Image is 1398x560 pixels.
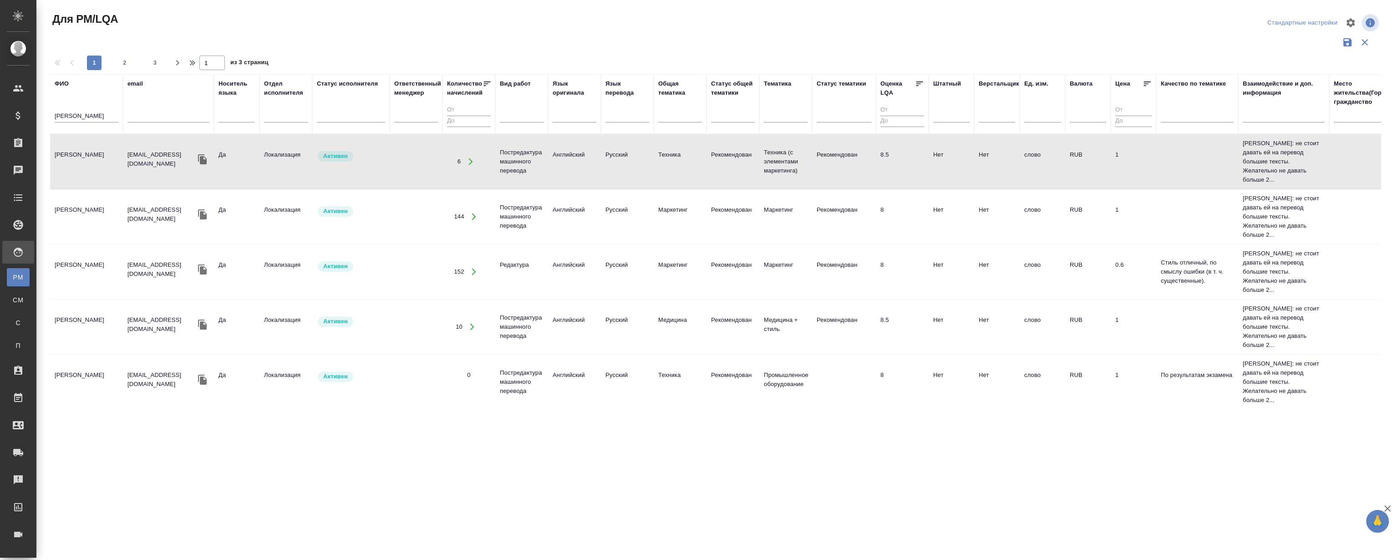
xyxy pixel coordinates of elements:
[259,366,312,398] td: Локализация
[447,105,491,116] input: От
[601,366,654,398] td: Русский
[259,146,312,178] td: Локализация
[214,256,259,288] td: Да
[1115,79,1130,88] div: Цена
[461,153,480,171] button: Открыть работы
[55,79,69,88] div: ФИО
[495,143,548,180] td: Постредактура машинного перевода
[1161,371,1234,380] p: По результатам экзамена
[317,316,385,328] div: Рядовой исполнитель: назначай с учетом рейтинга
[127,316,196,334] p: [EMAIL_ADDRESS][DOMAIN_NAME]
[259,311,312,343] td: Локализация
[50,201,123,233] td: [PERSON_NAME]
[759,311,812,343] td: Медицина + стиль
[601,201,654,233] td: Русский
[1115,116,1152,127] input: До
[654,256,707,288] td: Маркетинг
[548,311,601,343] td: Английский
[812,311,876,343] td: Рекомендован
[1243,194,1325,239] p: [PERSON_NAME]: не стоит давать ей на перевод большие тексты. Желательно не давать больше 2...
[1020,366,1065,398] td: слово
[196,208,209,221] button: Скопировать
[929,366,974,398] td: Нет
[974,256,1020,288] td: Нет
[1020,201,1065,233] td: слово
[127,260,196,279] p: [EMAIL_ADDRESS][DOMAIN_NAME]
[880,150,924,159] div: перевод отличный. Редактура не нужна, корректор/ приемка по качеству может быть нужна
[1339,34,1356,51] button: Сохранить фильтры
[456,322,463,331] div: 10
[707,311,759,343] td: Рекомендован
[759,256,812,288] td: Маркетинг
[259,256,312,288] td: Локализация
[454,212,464,221] div: 144
[1111,311,1156,343] td: 1
[1161,79,1226,88] div: Качество по тематике
[601,256,654,288] td: Русский
[1070,79,1093,88] div: Валюта
[658,79,702,97] div: Общая тематика
[654,366,707,398] td: Техника
[654,201,707,233] td: Маркетинг
[11,341,25,350] span: П
[817,79,866,88] div: Статус тематики
[259,201,312,233] td: Локализация
[219,79,255,97] div: Носитель языка
[1366,510,1389,533] button: 🙏
[880,105,924,116] input: От
[1265,16,1340,30] div: split button
[929,201,974,233] td: Нет
[196,318,209,331] button: Скопировать
[974,366,1020,398] td: Нет
[1111,201,1156,233] td: 1
[812,201,876,233] td: Рекомендован
[601,311,654,343] td: Русский
[1370,512,1385,531] span: 🙏
[759,366,812,398] td: Промышленное оборудование
[1111,366,1156,398] td: 1
[7,336,30,355] a: П
[196,263,209,276] button: Скопировать
[880,371,924,380] div: перевод хороший. Желательно использовать переводчика с редактором, но для несложных заказов возмо...
[214,366,259,398] td: Да
[1356,34,1373,51] button: Сбросить фильтры
[707,256,759,288] td: Рекомендован
[1243,249,1325,295] p: [PERSON_NAME]: не стоит давать ей на перевод большие тексты. Желательно не давать больше 2...
[601,146,654,178] td: Русский
[317,260,385,273] div: Рядовой исполнитель: назначай с учетом рейтинга
[548,366,601,398] td: Английский
[548,201,601,233] td: Английский
[148,56,163,70] button: 3
[1024,79,1048,88] div: Ед. изм.
[812,256,876,288] td: Рекомендован
[1340,12,1362,34] span: Настроить таблицу
[1161,258,1234,285] p: Стиль отличный, по смыслу ошибки (в т. ч. существенные).
[1020,311,1065,343] td: слово
[1065,366,1111,398] td: RUB
[465,263,483,281] button: Открыть работы
[495,256,548,288] td: Редактура
[974,201,1020,233] td: Нет
[1111,256,1156,288] td: 0.6
[974,146,1020,178] td: Нет
[454,267,464,276] div: 152
[1020,146,1065,178] td: слово
[605,79,649,97] div: Язык перевода
[50,146,123,178] td: [PERSON_NAME]
[1243,139,1325,184] p: [PERSON_NAME]: не стоит давать ей на перевод большие тексты. Желательно не давать больше 2...
[1065,146,1111,178] td: RUB
[759,143,812,180] td: Техника (с элементами маркетинга)
[880,260,924,270] div: перевод хороший. Желательно использовать переводчика с редактором, но для несложных заказов возмо...
[880,79,915,97] div: Оценка LQA
[929,311,974,343] td: Нет
[214,146,259,178] td: Да
[707,146,759,178] td: Рекомендован
[323,207,348,216] p: Активен
[458,157,461,166] div: 6
[500,79,531,88] div: Вид работ
[323,262,348,271] p: Активен
[707,366,759,398] td: Рекомендован
[711,79,755,97] div: Статус общей тематики
[1243,79,1325,97] div: Взаимодействие и доп. информация
[127,205,196,224] p: [EMAIL_ADDRESS][DOMAIN_NAME]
